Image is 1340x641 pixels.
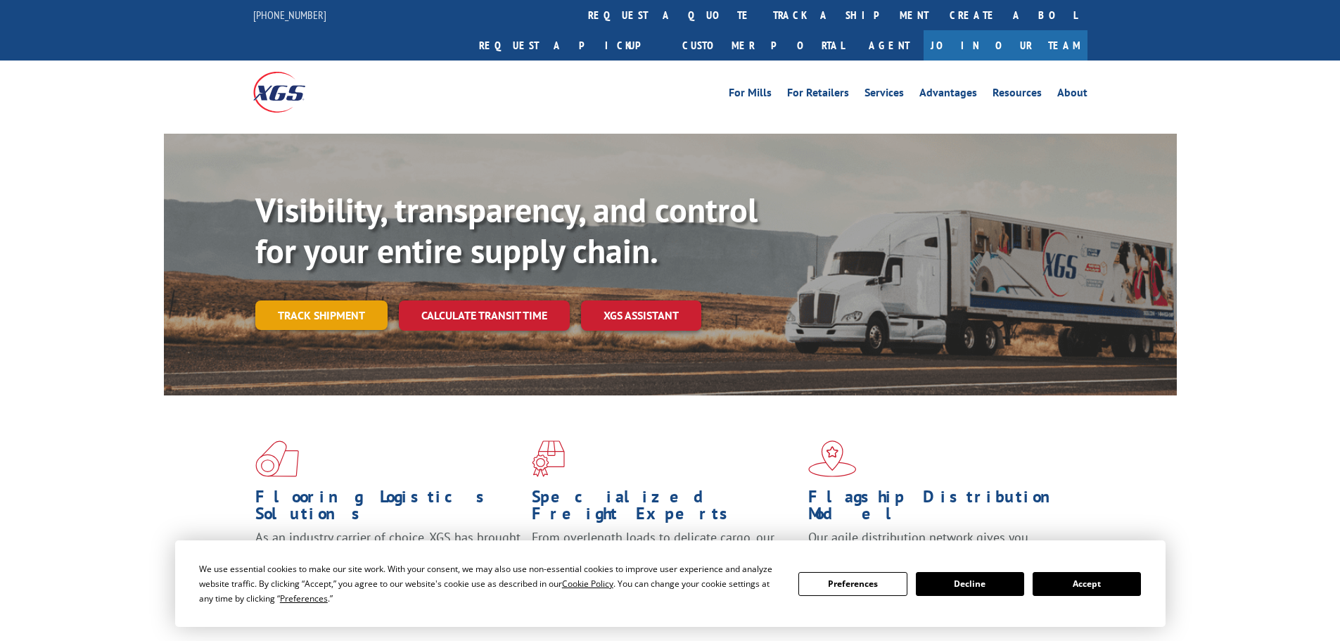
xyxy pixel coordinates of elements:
[808,440,857,477] img: xgs-icon-flagship-distribution-model-red
[253,8,326,22] a: [PHONE_NUMBER]
[255,488,521,529] h1: Flooring Logistics Solutions
[175,540,1166,627] div: Cookie Consent Prompt
[532,529,798,592] p: From overlength loads to delicate cargo, our experienced staff knows the best way to move your fr...
[855,30,924,61] a: Agent
[919,87,977,103] a: Advantages
[808,488,1074,529] h1: Flagship Distribution Model
[924,30,1087,61] a: Join Our Team
[581,300,701,331] a: XGS ASSISTANT
[255,188,758,272] b: Visibility, transparency, and control for your entire supply chain.
[399,300,570,331] a: Calculate transit time
[255,440,299,477] img: xgs-icon-total-supply-chain-intelligence-red
[864,87,904,103] a: Services
[532,488,798,529] h1: Specialized Freight Experts
[672,30,855,61] a: Customer Portal
[562,578,613,590] span: Cookie Policy
[199,561,781,606] div: We use essential cookies to make our site work. With your consent, we may also use non-essential ...
[1057,87,1087,103] a: About
[916,572,1024,596] button: Decline
[255,529,521,579] span: As an industry carrier of choice, XGS has brought innovation and dedication to flooring logistics...
[1033,572,1141,596] button: Accept
[798,572,907,596] button: Preferences
[808,529,1067,562] span: Our agile distribution network gives you nationwide inventory management on demand.
[280,592,328,604] span: Preferences
[993,87,1042,103] a: Resources
[468,30,672,61] a: Request a pickup
[532,440,565,477] img: xgs-icon-focused-on-flooring-red
[255,300,388,330] a: Track shipment
[729,87,772,103] a: For Mills
[787,87,849,103] a: For Retailers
